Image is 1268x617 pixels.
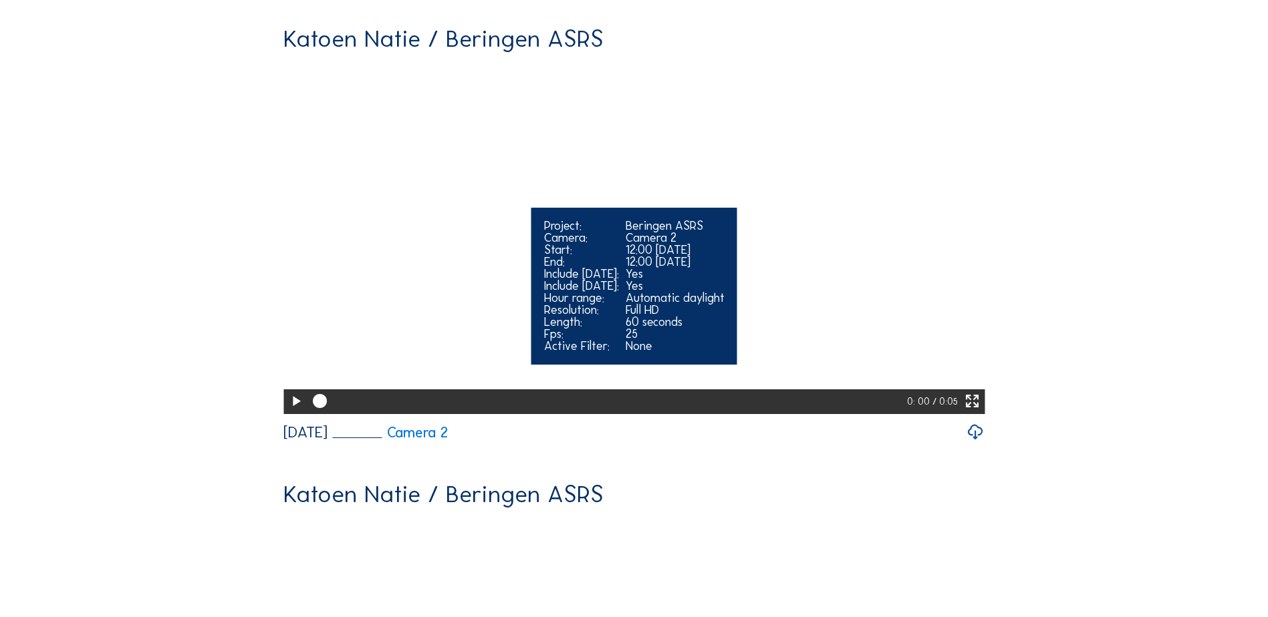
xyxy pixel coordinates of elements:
div: [DATE] [283,425,328,440]
div: 12:00 [DATE] [626,244,725,256]
div: Start: [544,244,619,256]
div: Camera: [544,232,619,244]
div: 60 seconds [626,316,725,328]
div: Hour range: [544,292,619,304]
div: Beringen ASRS [626,220,725,232]
div: 25 [626,328,725,340]
div: Active Filter: [544,340,619,352]
div: Project: [544,220,619,232]
div: None [626,340,725,352]
div: Katoen Natie / Beringen ASRS [283,482,604,506]
div: 12:00 [DATE] [626,256,725,268]
a: Camera 2 [333,425,449,440]
div: Yes [626,280,725,292]
div: Automatic daylight [626,292,725,304]
div: Camera 2 [626,232,725,244]
div: Resolution: [544,304,619,316]
div: Length: [544,316,619,328]
div: Include [DATE]: [544,268,619,280]
div: 0: 00 [907,389,932,414]
video: Your browser does not support the video tag. [283,61,985,412]
div: Katoen Natie / Beringen ASRS [283,27,604,51]
div: Fps: [544,328,619,340]
div: Full HD [626,304,725,316]
div: Yes [626,268,725,280]
div: Include [DATE]: [544,280,619,292]
div: / 0:05 [932,389,958,414]
div: End: [544,256,619,268]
